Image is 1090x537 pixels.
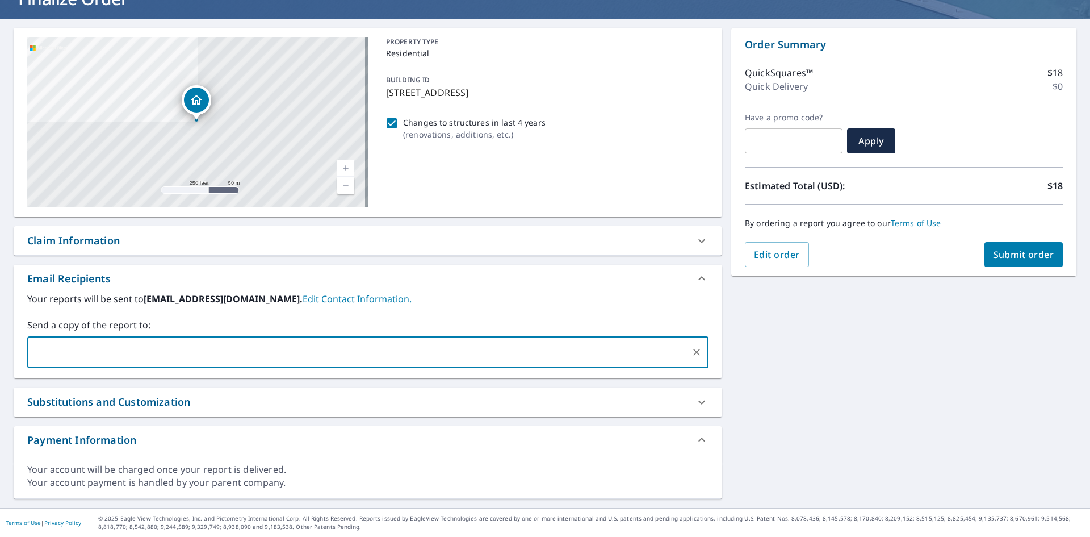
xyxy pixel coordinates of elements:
div: Payment Information [14,426,722,453]
p: © 2025 Eagle View Technologies, Inc. and Pictometry International Corp. All Rights Reserved. Repo... [98,514,1084,531]
div: Dropped pin, building 1, Residential property, 460 Twin Creek Rd Saint Louis, MO 63141 [182,85,211,120]
div: Claim Information [14,226,722,255]
div: Your account payment is handled by your parent company. [27,476,708,489]
p: Order Summary [745,37,1063,52]
label: Your reports will be sent to [27,292,708,306]
div: Claim Information [27,233,120,248]
div: Substitutions and Customization [27,394,190,410]
button: Edit order [745,242,809,267]
a: Terms of Use [6,519,41,527]
div: Your account will be charged once your report is delivered. [27,463,708,476]
p: Estimated Total (USD): [745,179,904,193]
div: Payment Information [27,432,136,448]
button: Clear [689,344,705,360]
label: Have a promo code? [745,113,842,123]
p: By ordering a report you agree to our [745,218,1063,228]
p: Residential [386,47,704,59]
button: Apply [847,128,895,153]
a: Current Level 17, Zoom Out [337,177,354,194]
div: Email Recipients [27,271,111,286]
span: Edit order [754,248,800,261]
a: EditContactInfo [303,293,412,305]
a: Current Level 17, Zoom In [337,160,354,177]
p: $18 [1047,179,1063,193]
p: PROPERTY TYPE [386,37,704,47]
a: Terms of Use [891,218,941,228]
span: Apply [856,135,886,147]
label: Send a copy of the report to: [27,318,708,332]
p: ( renovations, additions, etc. ) [403,128,546,140]
p: [STREET_ADDRESS] [386,86,704,99]
div: Substitutions and Customization [14,388,722,417]
p: Quick Delivery [745,80,808,93]
p: BUILDING ID [386,75,430,85]
p: Changes to structures in last 4 years [403,116,546,128]
a: Privacy Policy [44,519,81,527]
p: $0 [1053,80,1063,93]
b: [EMAIL_ADDRESS][DOMAIN_NAME]. [144,293,303,305]
div: Email Recipients [14,265,722,292]
p: | [6,519,81,526]
p: QuickSquares™ [745,66,813,80]
button: Submit order [984,242,1063,267]
p: $18 [1047,66,1063,80]
span: Submit order [993,248,1054,261]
